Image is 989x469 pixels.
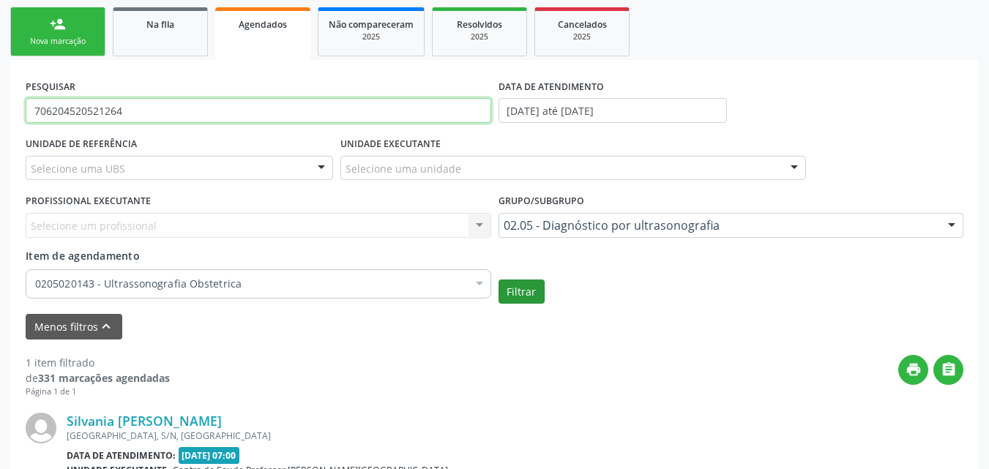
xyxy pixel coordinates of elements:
i:  [941,361,957,378]
label: DATA DE ATENDIMENTO [499,75,604,98]
button:  [933,355,963,385]
span: Não compareceram [329,18,414,31]
a: Silvania [PERSON_NAME] [67,413,222,429]
div: [GEOGRAPHIC_DATA], S/N, [GEOGRAPHIC_DATA] [67,429,744,442]
label: PESQUISAR [26,75,75,98]
div: 2025 [545,31,619,42]
label: PROFISSIONAL EXECUTANTE [26,190,151,213]
span: [DATE] 07:00 [179,447,240,464]
span: Na fila [146,18,174,31]
div: Nova marcação [21,36,94,47]
label: Grupo/Subgrupo [499,190,584,213]
span: Agendados [239,18,287,31]
input: Nome, CNS [26,98,491,123]
span: Cancelados [558,18,607,31]
img: img [26,413,56,443]
button: Menos filtroskeyboard_arrow_up [26,314,122,339]
span: Selecione uma unidade [346,161,461,176]
label: UNIDADE DE REFERÊNCIA [26,133,137,156]
span: 0205020143 - Ultrassonografia Obstetrica [35,277,467,291]
label: UNIDADE EXECUTANTE [340,133,441,156]
input: Selecione um intervalo [499,98,728,123]
i: keyboard_arrow_up [98,318,114,334]
button: Filtrar [499,279,545,304]
div: 2025 [443,31,516,42]
div: 2025 [329,31,414,42]
div: de [26,370,170,386]
span: Resolvidos [457,18,502,31]
div: Página 1 de 1 [26,386,170,398]
button: print [898,355,928,385]
span: 02.05 - Diagnóstico por ultrasonografia [504,218,934,233]
span: Selecione uma UBS [31,161,125,176]
span: Item de agendamento [26,249,140,263]
div: 1 item filtrado [26,355,170,370]
i: print [906,361,922,378]
div: person_add [50,16,66,32]
b: Data de atendimento: [67,449,176,462]
strong: 331 marcações agendadas [38,371,170,385]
